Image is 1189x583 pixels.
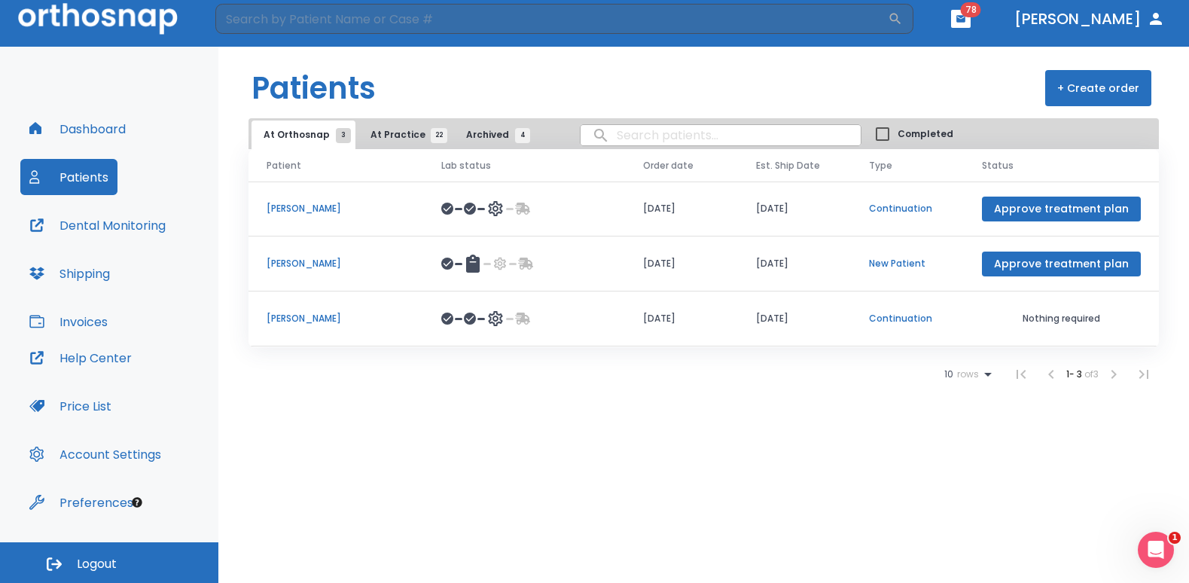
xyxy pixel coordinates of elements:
[20,484,142,520] button: Preferences
[982,159,1014,172] span: Status
[20,255,119,291] button: Shipping
[625,291,738,346] td: [DATE]
[336,128,351,143] span: 3
[20,304,117,340] button: Invoices
[869,257,946,270] p: New Patient
[267,257,405,270] p: [PERSON_NAME]
[267,312,405,325] p: [PERSON_NAME]
[20,159,117,195] button: Patients
[370,128,439,142] span: At Practice
[982,197,1141,221] button: Approve treatment plan
[898,127,953,141] span: Completed
[1169,532,1181,544] span: 1
[869,312,946,325] p: Continuation
[581,121,861,150] input: search
[643,159,694,172] span: Order date
[1138,532,1174,568] iframe: Intercom live chat
[264,128,343,142] span: At Orthosnap
[869,159,892,172] span: Type
[738,291,851,346] td: [DATE]
[431,128,447,143] span: 22
[1066,368,1084,380] span: 1 - 3
[77,556,117,572] span: Logout
[20,436,170,472] button: Account Settings
[982,312,1141,325] p: Nothing required
[738,182,851,237] td: [DATE]
[130,496,144,509] div: Tooltip anchor
[625,182,738,237] td: [DATE]
[953,369,979,380] span: rows
[441,159,491,172] span: Lab status
[982,252,1141,276] button: Approve treatment plan
[18,3,178,34] img: Orthosnap
[267,159,301,172] span: Patient
[1008,5,1171,32] button: [PERSON_NAME]
[20,388,120,424] button: Price List
[515,128,530,143] span: 4
[267,202,405,215] p: [PERSON_NAME]
[944,369,953,380] span: 10
[20,111,135,147] button: Dashboard
[1084,368,1099,380] span: of 3
[20,340,141,376] button: Help Center
[869,202,946,215] p: Continuation
[738,237,851,291] td: [DATE]
[1045,70,1151,106] button: + Create order
[961,2,981,17] span: 78
[215,4,888,34] input: Search by Patient Name or Case #
[252,121,538,149] div: tabs
[466,128,523,142] span: Archived
[252,66,376,111] h1: Patients
[756,159,820,172] span: Est. Ship Date
[625,237,738,291] td: [DATE]
[20,207,175,243] button: Dental Monitoring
